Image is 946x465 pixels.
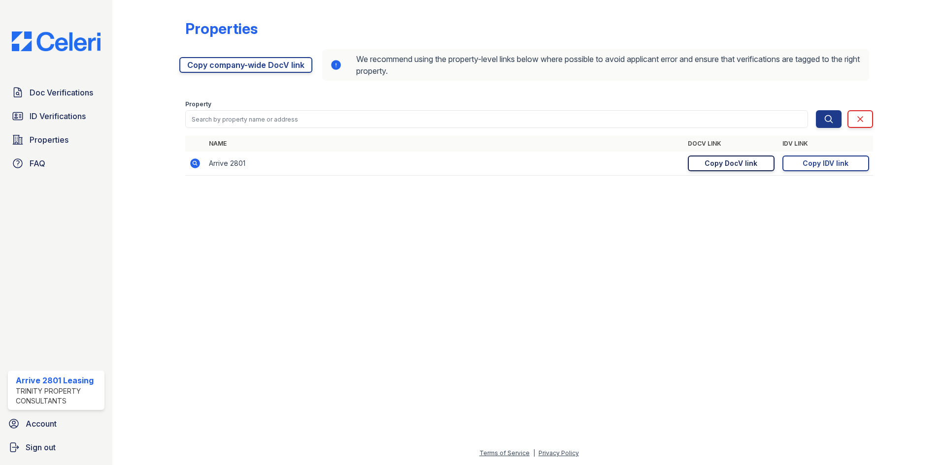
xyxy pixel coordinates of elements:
[30,87,93,98] span: Doc Verifications
[8,106,104,126] a: ID Verifications
[778,136,873,152] th: IDV Link
[30,110,86,122] span: ID Verifications
[539,449,579,457] a: Privacy Policy
[8,154,104,173] a: FAQ
[322,49,869,81] div: We recommend using the property-level links below where possible to avoid applicant error and ens...
[205,152,684,176] td: Arrive 2801
[185,110,808,128] input: Search by property name or address
[688,155,775,171] a: Copy DocV link
[30,157,45,169] span: FAQ
[705,158,757,168] div: Copy DocV link
[533,449,535,457] div: |
[26,418,57,430] span: Account
[803,158,848,168] div: Copy IDV link
[4,414,108,434] a: Account
[185,20,258,37] div: Properties
[16,374,101,386] div: Arrive 2801 Leasing
[16,386,101,406] div: Trinity Property Consultants
[30,134,68,146] span: Properties
[4,437,108,457] a: Sign out
[782,155,869,171] a: Copy IDV link
[8,83,104,102] a: Doc Verifications
[684,136,778,152] th: DocV Link
[205,136,684,152] th: Name
[185,100,211,108] label: Property
[479,449,530,457] a: Terms of Service
[8,130,104,150] a: Properties
[4,31,108,51] img: CE_Logo_Blue-a8612792a0a2168367f1c8372b55b34899dd931a85d93a1a3d3e32e68fde9ad4.png
[179,57,312,73] a: Copy company-wide DocV link
[26,441,56,453] span: Sign out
